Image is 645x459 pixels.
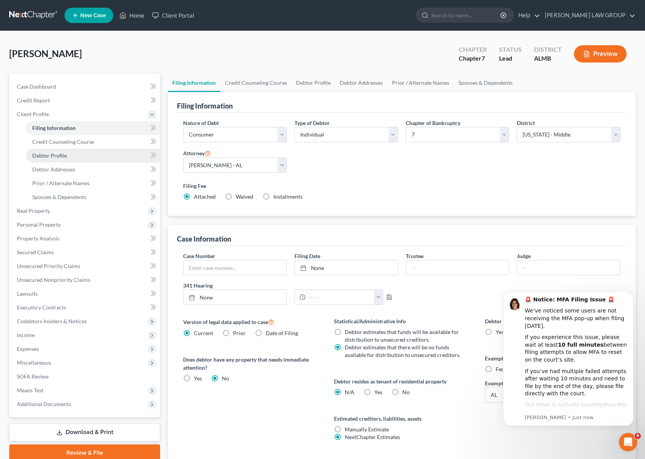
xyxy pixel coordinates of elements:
[220,74,291,92] a: Credit Counseling Course
[17,276,90,283] span: Unsecured Nonpriority Claims
[236,193,253,200] span: Waived
[345,434,400,440] span: NextChapter Estimates
[17,83,56,90] span: Case Dashboard
[26,121,160,135] a: Filing Information
[32,152,67,159] span: Debtor Profile
[499,54,522,63] div: Lead
[514,8,540,22] a: Help
[294,252,320,260] label: Filing Date
[459,45,487,54] div: Chapter
[184,260,286,275] input: Enter case number...
[11,94,160,107] a: Credit Report
[345,344,460,358] span: Debtor estimates that there will be no funds available for distribution to unsecured creditors.
[17,373,49,380] span: SOFA Review
[517,119,535,127] label: District
[17,97,50,104] span: Credit Report
[9,423,160,441] a: Download & Print
[148,8,198,22] a: Client Portal
[11,301,160,314] a: Executory Contracts
[11,259,160,273] a: Unsecured Priority Claims
[184,290,286,304] a: None
[11,80,160,94] a: Case Dashboard
[485,317,620,325] label: Debtor is a tax exempt organization
[194,375,202,382] span: Yes
[183,355,319,372] label: Does debtor have any property that needs immediate attention?
[17,359,51,366] span: Miscellaneous
[233,330,246,336] span: Prior
[177,234,231,243] div: Case Information
[291,74,335,92] a: Debtor Profile
[183,182,620,190] label: Filing Fee
[26,135,160,149] a: Credit Counseling Course
[574,45,627,63] button: Preview
[17,235,60,242] span: Property Analysis
[17,318,87,324] span: Codebtors Insiders & Notices
[32,194,86,200] span: Spouses & Dependents
[485,379,524,387] label: Exemption State
[17,111,49,117] span: Client Profile
[491,284,645,431] iframe: Intercom notifications message
[9,48,82,59] span: [PERSON_NAME]
[17,401,71,407] span: Additional Documents
[17,304,66,311] span: Executory Contracts
[499,45,522,54] div: Status
[431,8,501,22] input: Search by name...
[26,149,160,163] a: Debtor Profile
[17,263,80,269] span: Unsecured Priority Claims
[17,387,43,393] span: Means Test
[17,207,50,214] span: Real Property
[295,260,398,275] a: None
[517,252,531,260] label: Judge
[222,375,229,382] span: No
[541,8,635,22] a: [PERSON_NAME] LAW GROUP
[273,193,303,200] span: Installments
[17,290,38,297] span: Lawsuits
[454,74,517,92] a: Spouses & Dependents
[345,426,389,433] span: Manually Estimate
[334,317,470,325] label: Statistical/Administrative Info
[345,329,459,343] span: Debtor estimates that funds will be available for distribution to unsecured creditors.
[517,260,620,275] input: --
[168,74,220,92] a: Filing Information
[334,415,470,423] label: Estimated creditors, liabilities, assets
[32,166,75,173] span: Debtor Addresses
[334,377,470,385] label: Debtor resides as tenant of residential property
[183,317,319,326] label: Version of legal data applied to case
[183,119,219,127] label: Nature of Debt
[11,370,160,383] a: SOFA Review
[183,252,215,260] label: Case Number
[194,193,216,200] span: Attached
[179,281,402,290] label: 341 Hearing
[26,176,160,190] a: Prior / Alternate Names
[11,273,160,287] a: Unsecured Nonpriority Claims
[177,101,233,110] div: Filing Information
[32,138,94,145] span: Credit Counseling Course
[534,45,562,54] div: District
[266,330,298,336] span: Date of Filing
[17,221,61,228] span: Personal Property
[402,389,410,395] span: No
[183,148,211,158] label: Attorney
[335,74,387,92] a: Debtor Addresses
[534,54,562,63] div: ALMB
[345,389,354,395] span: N/A
[17,332,35,338] span: Income
[11,245,160,259] a: Secured Claims
[80,13,106,18] span: New Case
[11,232,160,245] a: Property Analysis
[294,119,330,127] label: Type of Debtor
[17,249,54,255] span: Secured Claims
[619,433,637,451] iframe: Intercom live chat
[11,287,160,301] a: Lawsuits
[406,119,460,127] label: Chapter of Bankruptcy
[306,290,374,304] input: -- : --
[387,74,454,92] a: Prior / Alternate Names
[116,8,148,22] a: Home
